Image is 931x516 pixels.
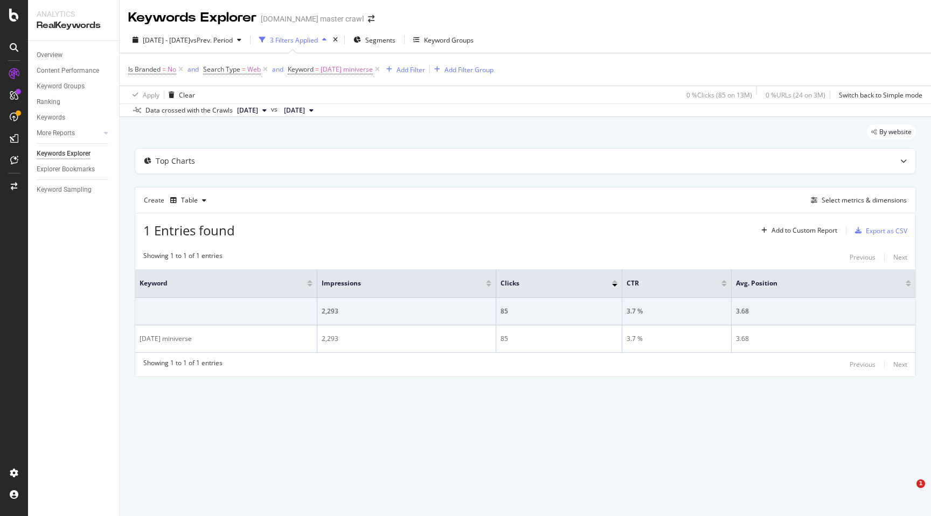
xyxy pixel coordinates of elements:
button: Add Filter [382,63,425,76]
button: Previous [850,358,876,371]
div: Next [893,360,907,369]
a: Overview [37,50,112,61]
button: Switch back to Simple mode [835,86,922,103]
span: Keyword [288,65,314,74]
div: [DOMAIN_NAME] master crawl [261,13,364,24]
span: 2025 Sep. 8th [284,106,305,115]
div: Add to Custom Report [772,227,837,234]
span: Web [247,62,261,77]
div: 2,293 [322,306,491,316]
div: legacy label [867,124,916,140]
button: [DATE] [233,104,271,117]
button: Keyword Groups [409,31,478,48]
div: Explorer Bookmarks [37,164,95,175]
span: By website [879,129,912,135]
button: [DATE] [280,104,318,117]
button: Segments [349,31,400,48]
div: [DATE] miniverse [140,334,312,344]
div: RealKeywords [37,19,110,32]
span: vs [271,104,280,114]
div: Top Charts [156,156,195,166]
div: Apply [143,90,159,100]
span: Is Branded [128,65,161,74]
div: arrow-right-arrow-left [368,15,374,23]
span: Segments [365,36,395,45]
div: Add Filter [397,65,425,74]
div: Keyword Groups [424,36,474,45]
button: Export as CSV [851,222,907,239]
div: Keywords Explorer [128,9,256,27]
button: Clear [164,86,195,103]
a: Keywords [37,112,112,123]
div: Clear [179,90,195,100]
button: Previous [850,251,876,264]
span: 1 [916,479,925,488]
div: Previous [850,360,876,369]
div: 0 % URLs ( 24 on 3M ) [766,90,825,100]
div: 3.68 [736,334,911,344]
span: 2025 Sep. 22nd [237,106,258,115]
a: Ranking [37,96,112,108]
div: Showing 1 to 1 of 1 entries [143,251,223,264]
div: Analytics [37,9,110,19]
div: and [187,65,199,74]
div: More Reports [37,128,75,139]
span: vs Prev. Period [190,36,233,45]
span: = [162,65,166,74]
button: [DATE] - [DATE]vsPrev. Period [128,31,246,48]
a: More Reports [37,128,101,139]
span: [DATE] - [DATE] [143,36,190,45]
button: Next [893,358,907,371]
span: Keyword [140,278,291,288]
span: Search Type [203,65,240,74]
iframe: Intercom live chat [894,479,920,505]
div: Content Performance [37,65,99,76]
div: Keyword Sampling [37,184,92,196]
a: Keyword Groups [37,81,112,92]
div: 3 Filters Applied [270,36,318,45]
button: Add to Custom Report [757,222,837,239]
div: 3.7 % [627,334,727,344]
span: = [315,65,319,74]
span: No [168,62,176,77]
button: Select metrics & dimensions [807,194,907,207]
span: = [242,65,246,74]
a: Explorer Bookmarks [37,164,112,175]
div: Keywords Explorer [37,148,91,159]
div: Data crossed with the Crawls [145,106,233,115]
div: 85 [501,306,617,316]
button: and [187,64,199,74]
a: Content Performance [37,65,112,76]
span: CTR [627,278,705,288]
div: Keyword Groups [37,81,85,92]
div: times [331,34,340,45]
span: [DATE] miniverse [321,62,373,77]
span: 1 Entries found [143,221,235,239]
div: Add Filter Group [444,65,494,74]
div: 3.7 % [627,306,727,316]
div: Next [893,253,907,262]
button: Table [166,192,211,209]
div: Keywords [37,112,65,123]
span: Avg. Position [736,278,890,288]
a: Keyword Sampling [37,184,112,196]
div: 3.68 [736,306,911,316]
div: Switch back to Simple mode [839,90,922,100]
button: and [272,64,283,74]
span: Impressions [322,278,470,288]
button: 3 Filters Applied [255,31,331,48]
button: Apply [128,86,159,103]
div: Create [144,192,211,209]
div: Table [181,197,198,204]
div: Previous [850,253,876,262]
div: Showing 1 to 1 of 1 entries [143,358,223,371]
button: Next [893,251,907,264]
div: Overview [37,50,62,61]
div: Export as CSV [866,226,907,235]
span: Clicks [501,278,596,288]
div: 85 [501,334,617,344]
div: and [272,65,283,74]
a: Keywords Explorer [37,148,112,159]
button: Add Filter Group [430,63,494,76]
div: Ranking [37,96,60,108]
